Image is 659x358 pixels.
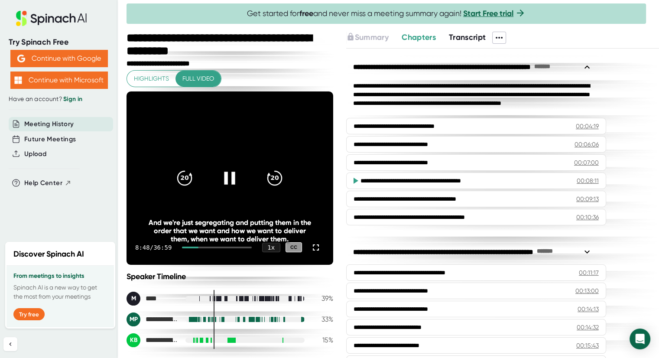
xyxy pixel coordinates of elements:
h2: Discover Spinach AI [13,248,84,260]
a: Sign in [63,95,82,103]
button: Upload [24,149,46,159]
p: Spinach AI is a new way to get the most from your meetings [13,283,107,301]
div: Have an account? [9,95,109,103]
div: Mauricio Panesso [127,312,179,326]
button: Continue with Microsoft [10,72,108,89]
span: Transcript [449,33,486,42]
div: Upgrade to access [346,32,402,44]
button: Transcript [449,32,486,43]
button: Chapters [402,32,436,43]
div: 33 % [312,315,333,323]
button: Full video [175,71,221,87]
span: Get started for and never miss a meeting summary again! [247,9,526,19]
b: free [299,9,313,18]
div: KB [127,333,140,347]
div: Mark [127,292,179,306]
button: Meeting History [24,119,74,129]
div: 39 % [312,294,333,303]
div: Speaker Timeline [127,272,333,281]
span: Full video [182,73,214,84]
div: 15 % [312,336,333,344]
div: 1 x [262,243,280,252]
button: Collapse sidebar [3,337,17,351]
h3: From meetings to insights [13,273,107,280]
button: Summary [346,32,389,43]
div: 00:13:00 [575,286,599,295]
div: Kirk Baierlein [127,333,179,347]
div: Try Spinach Free [9,37,109,47]
div: 00:04:19 [576,122,599,130]
div: MP [127,312,140,326]
button: Help Center [24,178,71,188]
button: Try free [13,308,45,320]
div: 00:09:13 [576,195,599,203]
a: Start Free trial [463,9,513,18]
button: Highlights [127,71,176,87]
span: Chapters [402,33,436,42]
span: Summary [355,33,389,42]
div: 00:14:13 [578,305,599,313]
div: 00:08:11 [577,176,599,185]
div: 00:15:43 [576,341,599,350]
div: Open Intercom Messenger [630,329,650,349]
div: 00:10:36 [576,213,599,221]
button: Future Meetings [24,134,76,144]
span: Help Center [24,178,62,188]
div: And we're just segregating and putting them in the order that we want and how we want to deliver ... [147,218,312,243]
div: M [127,292,140,306]
button: Continue with Google [10,50,108,67]
div: 00:11:17 [579,268,599,277]
div: 00:14:32 [577,323,599,332]
span: Highlights [134,73,169,84]
img: Aehbyd4JwY73AAAAAElFTkSuQmCC [17,55,25,62]
div: 8:48 / 36:59 [135,244,172,251]
div: 00:07:00 [574,158,599,167]
div: 00:06:06 [575,140,599,149]
div: CC [286,242,302,252]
